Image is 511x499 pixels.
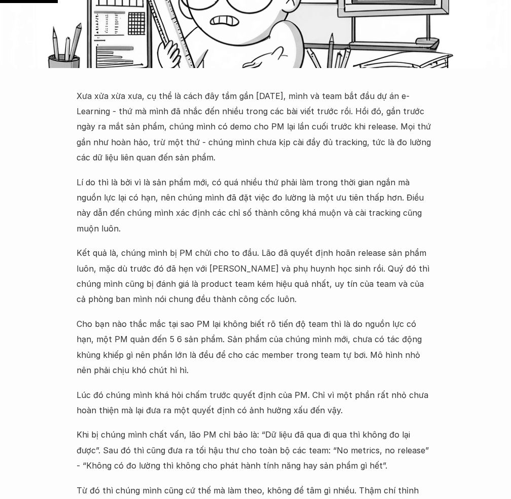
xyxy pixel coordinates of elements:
[77,316,434,378] p: Cho bạn nào thắc mắc tại sao PM lại không biết rõ tiến độ team thì là do nguồn lực có hạn, một PM...
[77,245,434,307] p: Kết quả là, chúng mình bị PM chửi cho to đầu. Lão đã quyết định hoãn release sản phẩm luôn, mặc d...
[77,88,434,165] p: Xưa xửa xừa xưa, cụ thể là cách đây tầm gần [DATE], mình và team bắt đầu dự án e-Learning - thứ m...
[77,175,434,237] p: Lí do thì là bởi vì là sản phẩm mới, có quá nhiều thứ phải làm trong thời gian ngắn mà nguồn lực ...
[77,387,434,418] p: Lúc đó chúng mình khá hỏi chấm trước quyết định của PM. Chỉ vì một phần rất nhỏ chưa hoàn thiện m...
[77,427,434,473] p: Khi bị chúng mình chất vấn, lão PM chỉ bảo là: “Dữ liệu đã qua đi qua thì không đo lại được”. Sau...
